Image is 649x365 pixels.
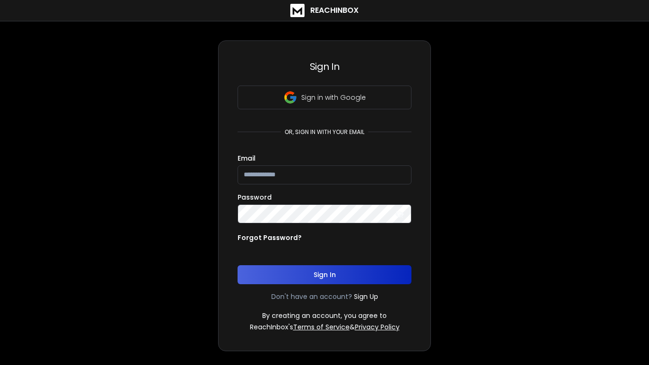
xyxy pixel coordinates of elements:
button: Sign in with Google [238,86,411,109]
p: or, sign in with your email [281,128,368,136]
button: Sign In [238,265,411,284]
label: Password [238,194,272,201]
label: Email [238,155,256,162]
a: Sign Up [354,292,378,301]
p: By creating an account, you agree to [262,311,387,320]
p: Forgot Password? [238,233,302,242]
p: Sign in with Google [301,93,366,102]
a: ReachInbox [290,4,359,17]
a: Terms of Service [293,322,350,332]
h3: Sign In [238,60,411,73]
a: Privacy Policy [355,322,400,332]
img: logo [290,4,305,17]
p: Don't have an account? [271,292,352,301]
p: ReachInbox's & [250,322,400,332]
h1: ReachInbox [310,5,359,16]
